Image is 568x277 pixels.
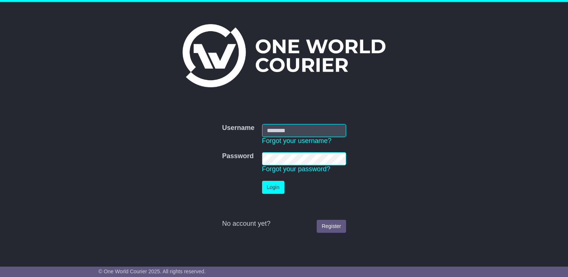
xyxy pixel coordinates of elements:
[222,152,254,160] label: Password
[262,165,330,173] a: Forgot your password?
[183,24,385,87] img: One World
[222,220,346,228] div: No account yet?
[99,268,206,274] span: © One World Courier 2025. All rights reserved.
[317,220,346,233] a: Register
[262,181,284,194] button: Login
[222,124,254,132] label: Username
[262,137,332,144] a: Forgot your username?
